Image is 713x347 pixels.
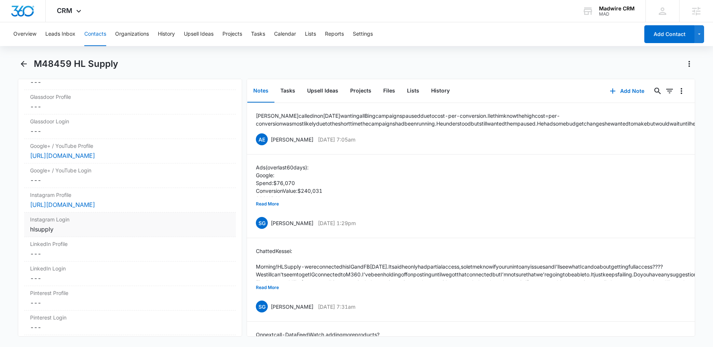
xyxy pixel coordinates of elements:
label: Instagram Profile [30,191,230,199]
span: CRM [57,7,72,14]
p: [PERSON_NAME] [271,303,313,311]
button: Settings [353,22,373,46]
p: 316% ROI [256,195,327,202]
p: Spend: $76,070 [256,179,327,187]
div: LinkedIn Profile--- [24,237,236,262]
span: AE [256,133,268,145]
button: Tasks [251,22,265,46]
div: Pinterest Profile--- [24,286,236,311]
a: [URL][DOMAIN_NAME] [30,152,95,159]
button: Add Contact [644,25,694,43]
div: --- [30,127,230,136]
div: account name [599,6,635,12]
button: History [158,22,175,46]
button: Lists [305,22,316,46]
span: SG [256,301,268,312]
label: Pinterest Profile [30,289,230,297]
p: [DATE] 1:29pm [318,219,356,227]
p: On next call - Data Feed Watch, adding more products? [256,331,380,338]
div: --- [30,274,230,283]
p: [PERSON_NAME] [271,219,313,227]
div: --- [30,323,230,332]
button: Projects [222,22,242,46]
button: Upsell Ideas [301,80,344,103]
div: Instagram Profile[URL][DOMAIN_NAME] [24,188,236,213]
button: Upsell Ideas [184,22,214,46]
button: Contacts [84,22,106,46]
button: Calendar [274,22,296,46]
div: --- [30,176,230,185]
button: Files [377,80,401,103]
dd: --- [30,102,230,111]
span: SG [256,217,268,229]
p: [DATE] 7:05am [318,136,355,143]
label: LinkedIn Profile [30,240,230,248]
button: Reports [325,22,344,46]
button: Add Note [602,82,652,100]
div: Google+ / YouTube Profile[URL][DOMAIN_NAME] [24,139,236,163]
div: hlsupply [30,225,230,234]
div: --- [30,78,230,87]
p: Conversion Value: $240,031 [256,187,327,195]
button: Notes [247,80,274,103]
label: Pinterest Login [30,314,230,321]
button: Read More [256,197,279,211]
button: History [425,80,456,103]
label: Google+ / YouTube Profile [30,142,230,150]
div: Glassdoor Profile--- [24,90,236,114]
button: Actions [683,58,695,70]
a: [URL][DOMAIN_NAME] [30,201,95,208]
button: Back [18,58,29,70]
label: LinkedIn Login [30,265,230,272]
button: Overflow Menu [675,85,687,97]
button: Tasks [274,80,301,103]
button: Organizations [115,22,149,46]
label: Glassdoor Login [30,117,230,125]
div: Google+ / YouTube Login--- [24,163,236,188]
h1: M48459 HL Supply [34,58,118,69]
label: Glassdoor Profile [30,93,230,101]
dd: --- [30,249,230,258]
label: Google+ / YouTube Login [30,166,230,174]
p: Google: [256,171,327,179]
button: Leads Inbox [45,22,75,46]
div: Glassdoor Login--- [24,114,236,139]
button: Projects [344,80,377,103]
button: Filters [664,85,675,97]
label: Instagram Login [30,215,230,223]
button: Search... [652,85,664,97]
div: Pinterest Login--- [24,311,236,335]
div: LinkedIn Login--- [24,262,236,286]
p: Ads (over last 60 days): [256,163,327,171]
p: [PERSON_NAME] [271,136,313,143]
div: account id [599,12,635,17]
div: Instagram Loginhlsupply [24,213,236,237]
button: Read More [256,280,279,295]
button: Overview [13,22,36,46]
button: Lists [401,80,425,103]
p: [DATE] 7:31am [318,303,355,311]
dd: --- [30,298,230,307]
